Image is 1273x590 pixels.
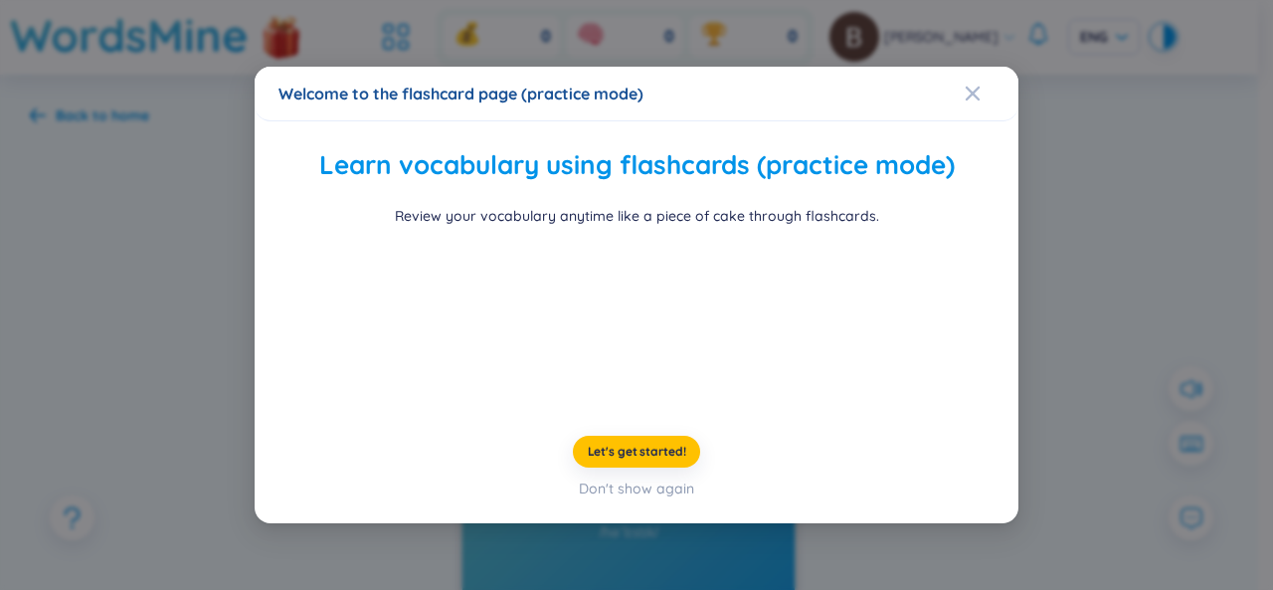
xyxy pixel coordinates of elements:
[278,83,995,104] div: Welcome to the flashcard page (practice mode)
[395,205,879,227] div: Review your vocabulary anytime like a piece of cake through flashcards.
[573,436,701,468] button: Let's get started!
[283,145,991,186] h2: Learn vocabulary using flashcards (practice mode)
[579,478,694,499] div: Don't show again
[965,67,1018,120] button: Close
[588,444,686,460] span: Let's get started!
